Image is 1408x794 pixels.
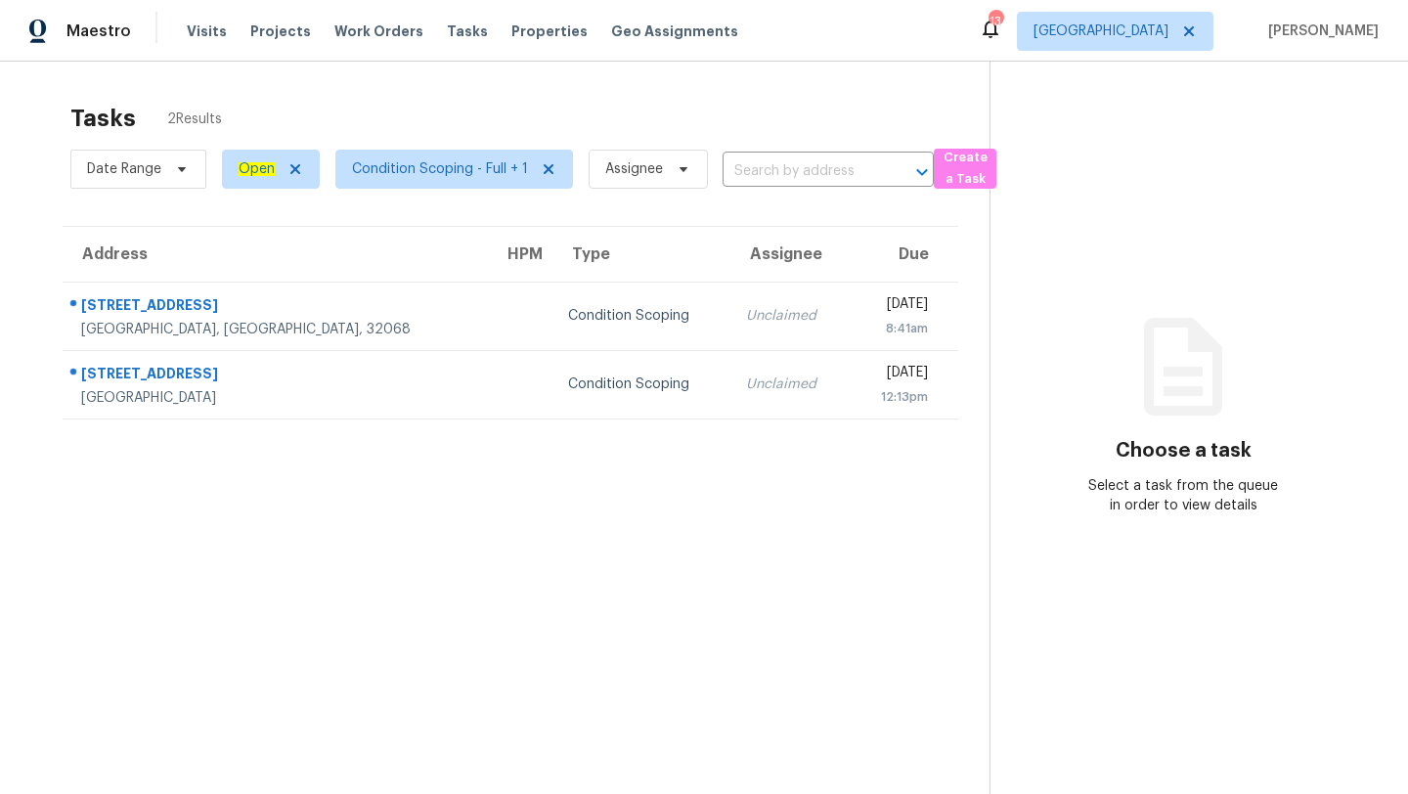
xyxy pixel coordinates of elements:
[568,375,715,394] div: Condition Scoping
[865,387,928,407] div: 12:13pm
[723,156,879,187] input: Search by address
[66,22,131,41] span: Maestro
[850,227,958,282] th: Due
[81,364,472,388] div: [STREET_ADDRESS]
[568,306,715,326] div: Condition Scoping
[944,147,987,192] span: Create a Task
[746,306,834,326] div: Unclaimed
[447,24,488,38] span: Tasks
[187,22,227,41] span: Visits
[511,22,588,41] span: Properties
[611,22,738,41] span: Geo Assignments
[81,320,472,339] div: [GEOGRAPHIC_DATA], [GEOGRAPHIC_DATA], 32068
[1260,22,1379,41] span: [PERSON_NAME]
[1034,22,1168,41] span: [GEOGRAPHIC_DATA]
[865,363,928,387] div: [DATE]
[908,158,936,186] button: Open
[1087,476,1281,515] div: Select a task from the queue in order to view details
[730,227,850,282] th: Assignee
[239,162,275,176] ah_el_jm_1744035306855: Open
[746,375,834,394] div: Unclaimed
[352,159,528,179] span: Condition Scoping - Full + 1
[865,294,928,319] div: [DATE]
[70,109,136,128] h2: Tasks
[865,319,928,338] div: 8:41am
[934,149,996,189] button: Create a Task
[81,295,472,320] div: [STREET_ADDRESS]
[605,159,663,179] span: Assignee
[167,110,222,129] span: 2 Results
[552,227,730,282] th: Type
[250,22,311,41] span: Projects
[334,22,423,41] span: Work Orders
[63,227,488,282] th: Address
[488,227,551,282] th: HPM
[81,388,472,408] div: [GEOGRAPHIC_DATA]
[87,159,161,179] span: Date Range
[1116,441,1252,461] h3: Choose a task
[989,12,1002,31] div: 13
